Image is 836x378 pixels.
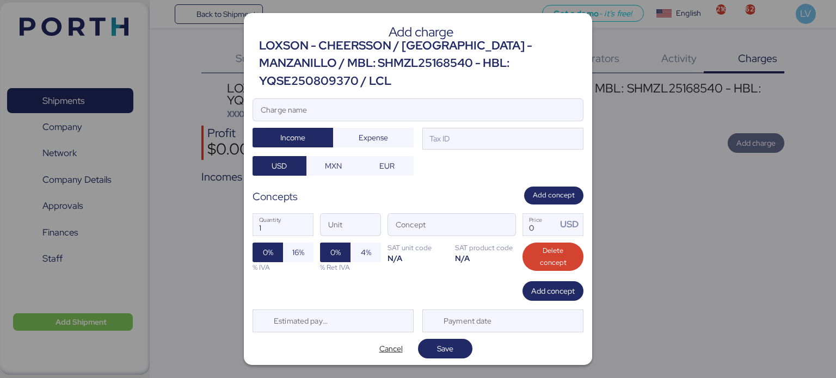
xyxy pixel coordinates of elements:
[253,189,298,205] div: Concepts
[259,37,583,90] div: LOXSON - CHEERSSON / [GEOGRAPHIC_DATA] - MANZANILLO / MBL: SHMZL25168540 - HBL: YQSE250809370 / LCL
[263,246,273,259] span: 0%
[272,159,287,172] span: USD
[379,159,395,172] span: EUR
[253,128,333,147] button: Income
[351,243,381,262] button: 4%
[325,159,342,172] span: MXN
[523,214,557,236] input: Price
[364,339,418,358] button: Cancel
[253,99,583,121] input: Charge name
[360,156,414,176] button: EUR
[259,27,583,37] div: Add charge
[379,342,403,355] span: Cancel
[306,156,360,176] button: MXN
[280,131,305,144] span: Income
[359,131,388,144] span: Expense
[292,246,304,259] span: 16%
[427,133,450,145] div: Tax ID
[560,218,583,231] div: USD
[524,187,583,205] button: Add concept
[361,246,371,259] span: 4%
[522,281,583,301] button: Add concept
[455,253,516,263] div: N/A
[522,243,583,271] button: Delete concept
[533,189,575,201] span: Add concept
[531,245,575,269] span: Delete concept
[333,128,414,147] button: Expense
[320,262,381,272] div: % Ret IVA
[531,284,575,298] span: Add concept
[388,214,489,236] input: Concept
[330,246,341,259] span: 0%
[320,243,351,262] button: 0%
[418,339,472,358] button: Save
[253,214,313,236] input: Quantity
[253,243,283,262] button: 0%
[388,253,448,263] div: N/A
[321,214,380,236] input: Unit
[455,243,516,253] div: SAT product code
[493,216,515,239] button: ConceptConcept
[253,262,313,272] div: % IVA
[253,156,306,176] button: USD
[283,243,313,262] button: 16%
[388,243,448,253] div: SAT unit code
[437,342,453,355] span: Save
